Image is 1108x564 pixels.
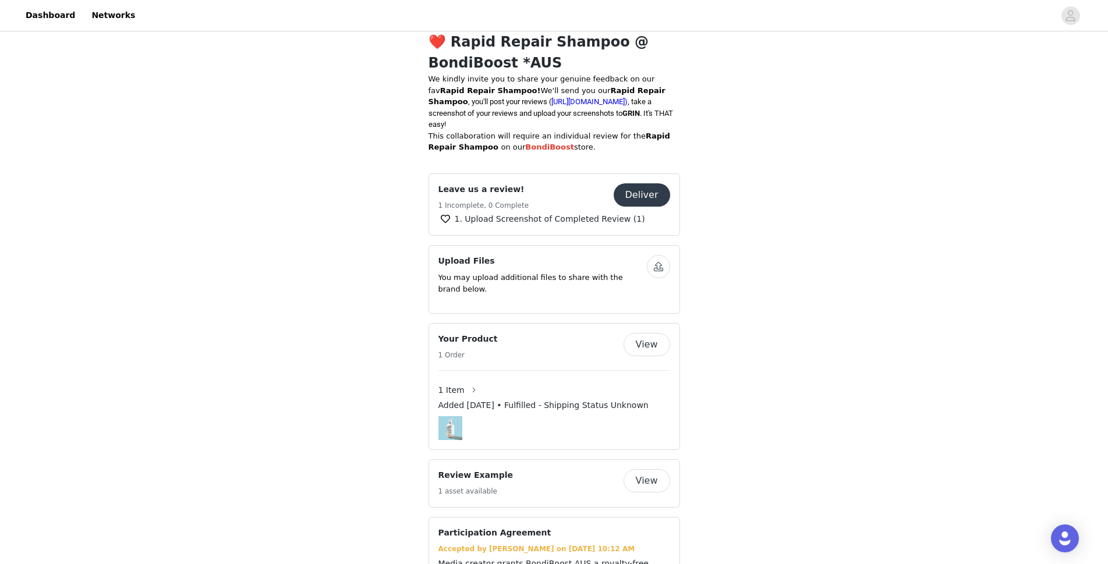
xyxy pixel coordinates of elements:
[429,73,680,130] p: We kindly invite you to share your genuine feedback on our fav We'll send you our
[438,200,529,211] h5: 1 Incomplete, 0 Complete
[468,97,628,106] span: , you'll post your reviews (
[429,31,680,73] h1: ❤️ Rapid Repair Shampoo @ BondiBoost *AUS
[429,130,680,153] p: This collaboration will require an individual review for the on our store.
[429,323,680,450] div: Your Product
[438,384,465,396] span: 1 Item
[622,109,640,118] strong: GRIN
[84,2,142,29] a: Networks
[19,2,82,29] a: Dashboard
[455,213,645,225] span: 1. Upload Screenshot of Completed Review (1)
[429,459,680,508] div: Review Example
[429,173,680,236] div: Leave us a review!
[624,469,670,492] button: View
[551,97,625,106] a: [URL][DOMAIN_NAME]
[438,544,670,554] div: Accepted by [PERSON_NAME] on [DATE] 10:12 AM
[625,97,628,106] a: )
[614,183,670,207] button: Deliver
[438,416,462,440] img: BOND BUILDER+ SHAMPOO
[438,469,513,481] h4: Review Example
[525,143,574,151] strong: BondiBoost
[438,333,498,345] h4: Your Product
[440,86,541,95] strong: Rapid Repair Shampoo!
[1065,6,1076,25] div: avatar
[429,86,665,107] strong: Rapid Repair Shampoo
[438,272,647,295] p: You may upload additional files to share with the brand below.
[438,399,649,412] span: Added [DATE] • Fulfilled - Shipping Status Unknown
[438,255,647,267] h4: Upload Files
[438,486,513,496] h5: 1 asset available
[438,527,551,539] h4: Participation Agreement
[1051,524,1079,552] div: Open Intercom Messenger
[438,183,529,196] h4: Leave us a review!
[624,333,670,356] button: View
[438,350,498,360] h5: 1 Order
[429,97,673,129] span: , take a screenshot of your reviews and upload your screenshots to . It's THAT easy!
